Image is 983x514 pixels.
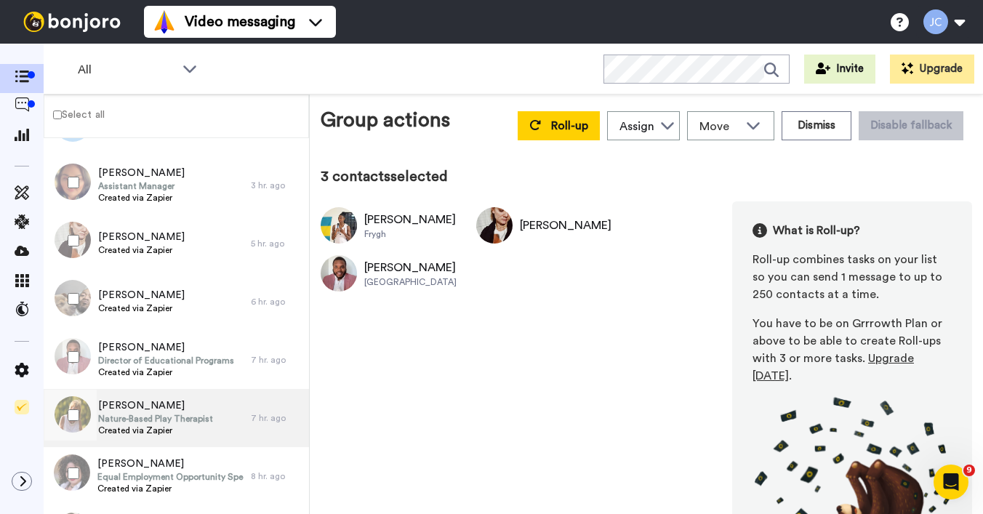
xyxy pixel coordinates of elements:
[251,470,302,482] div: 8 hr. ago
[98,302,185,314] span: Created via Zapier
[98,413,213,425] span: Nature-Based Play Therapist
[963,465,975,476] span: 9
[934,465,968,499] iframe: Intercom live chat
[98,192,185,204] span: Created via Zapier
[98,366,234,378] span: Created via Zapier
[251,238,302,249] div: 5 hr. ago
[97,457,244,471] span: [PERSON_NAME]
[98,180,185,192] span: Assistant Manager
[53,111,62,119] input: Select all
[364,228,456,240] div: Frygh
[321,207,357,244] img: Image of Shaunae Minnis
[364,211,456,228] div: [PERSON_NAME]
[98,340,234,355] span: [PERSON_NAME]
[251,296,302,308] div: 6 hr. ago
[97,471,244,483] span: Equal Employment Opportunity Specialist
[699,118,739,135] span: Move
[804,55,875,84] button: Invite
[753,251,952,303] div: Roll-up combines tasks on your list so you can send 1 message to up to 250 contacts at a time.
[185,12,295,32] span: Video messaging
[98,398,213,413] span: [PERSON_NAME]
[321,255,357,292] img: Image of Reginald Johnson
[97,483,244,494] span: Created via Zapier
[518,111,600,140] button: Roll-up
[551,120,588,132] span: Roll-up
[17,12,127,32] img: bj-logo-header-white.svg
[251,354,302,366] div: 7 hr. ago
[321,166,972,187] div: 3 contacts selected
[15,400,29,414] img: Checklist.svg
[364,259,457,276] div: [PERSON_NAME]
[773,222,860,239] span: What is Roll-up?
[619,118,654,135] div: Assign
[251,412,302,424] div: 7 hr. ago
[321,105,450,140] div: Group actions
[44,106,105,123] label: Select all
[251,180,302,191] div: 3 hr. ago
[98,288,185,302] span: [PERSON_NAME]
[782,111,851,140] button: Dismiss
[78,61,175,79] span: All
[753,315,952,385] div: You have to be on Grrrowth Plan or above to be able to create Roll-ups with 3 or more tasks. .
[476,207,513,244] img: Image of Montra Turner
[153,10,176,33] img: vm-color.svg
[98,425,213,436] span: Created via Zapier
[98,355,234,366] span: Director of Educational Programs
[98,230,185,244] span: [PERSON_NAME]
[98,166,185,180] span: [PERSON_NAME]
[859,111,963,140] button: Disable fallback
[890,55,974,84] button: Upgrade
[98,244,185,256] span: Created via Zapier
[364,276,457,288] div: [GEOGRAPHIC_DATA]
[520,217,611,234] div: [PERSON_NAME]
